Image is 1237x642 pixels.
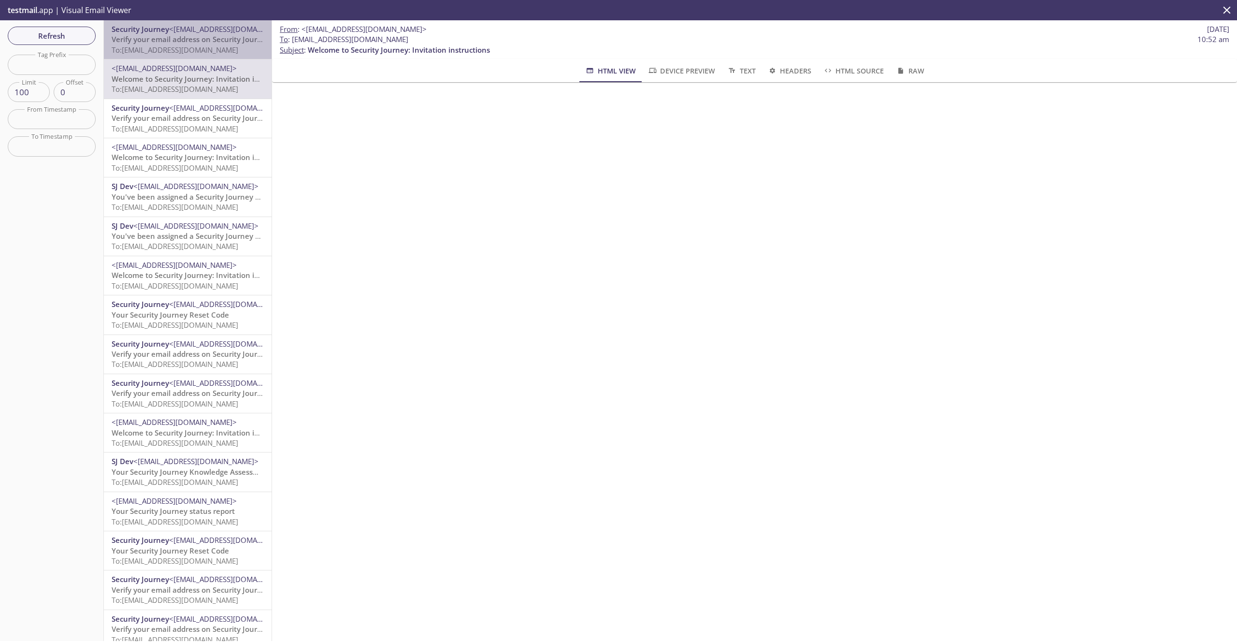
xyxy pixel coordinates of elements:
div: SJ Dev<[EMAIL_ADDRESS][DOMAIN_NAME]>You've been assigned a Security Journey Knowledge AssessmentT... [104,177,272,216]
span: To: [EMAIL_ADDRESS][DOMAIN_NAME] [112,281,238,291]
p: : [280,34,1229,55]
span: <[EMAIL_ADDRESS][DOMAIN_NAME]> [169,24,294,34]
span: You've been assigned a Security Journey Knowledge Assessment [112,231,337,241]
span: Refresh [15,29,88,42]
span: Welcome to Security Journey: Invitation instructions [308,45,490,55]
span: To: [EMAIL_ADDRESS][DOMAIN_NAME] [112,438,238,448]
span: SJ Dev [112,181,133,191]
span: <[EMAIL_ADDRESS][DOMAIN_NAME]> [112,496,237,506]
span: SJ Dev [112,456,133,466]
span: To: [EMAIL_ADDRESS][DOMAIN_NAME] [112,517,238,526]
span: To: [EMAIL_ADDRESS][DOMAIN_NAME] [112,45,238,55]
span: Security Journey [112,299,169,309]
span: Text [727,65,755,77]
span: <[EMAIL_ADDRESS][DOMAIN_NAME]> [169,299,294,309]
span: Security Journey [112,614,169,624]
span: Security Journey [112,535,169,545]
span: 10:52 am [1197,34,1229,44]
span: Your Security Journey status report [112,506,235,516]
span: : [EMAIL_ADDRESS][DOMAIN_NAME] [280,34,408,44]
span: Security Journey [112,24,169,34]
span: Raw [895,65,924,77]
span: Your Security Journey Knowledge Assessment is Waiting [112,467,307,477]
span: [DATE] [1207,24,1229,34]
span: To: [EMAIL_ADDRESS][DOMAIN_NAME] [112,399,238,409]
span: You've been assigned a Security Journey Knowledge Assessment [112,192,337,202]
span: Your Security Journey Reset Code [112,310,229,320]
div: Security Journey<[EMAIL_ADDRESS][DOMAIN_NAME]>Verify your email address on Security JourneyTo:[EM... [104,374,272,413]
span: <[EMAIL_ADDRESS][DOMAIN_NAME]> [112,417,237,427]
span: Welcome to Security Journey: Invitation instructions [112,270,294,280]
span: <[EMAIL_ADDRESS][DOMAIN_NAME]> [112,63,237,73]
span: Welcome to Security Journey: Invitation instructions [112,74,294,84]
span: To: [EMAIL_ADDRESS][DOMAIN_NAME] [112,124,238,133]
div: <[EMAIL_ADDRESS][DOMAIN_NAME]>Welcome to Security Journey: Invitation instructionsTo:[EMAIL_ADDRE... [104,413,272,452]
span: Security Journey [112,378,169,388]
span: <[EMAIL_ADDRESS][DOMAIN_NAME]> [169,339,294,349]
button: Refresh [8,27,96,45]
span: <[EMAIL_ADDRESS][DOMAIN_NAME]> [169,535,294,545]
span: <[EMAIL_ADDRESS][DOMAIN_NAME]> [112,142,237,152]
span: Subject [280,45,304,55]
span: To: [EMAIL_ADDRESS][DOMAIN_NAME] [112,163,238,173]
span: HTML Source [823,65,884,77]
span: <[EMAIL_ADDRESS][DOMAIN_NAME]> [112,260,237,270]
div: <[EMAIL_ADDRESS][DOMAIN_NAME]>Welcome to Security Journey: Invitation instructionsTo:[EMAIL_ADDRE... [104,59,272,98]
span: To: [EMAIL_ADDRESS][DOMAIN_NAME] [112,556,238,566]
span: <[EMAIL_ADDRESS][DOMAIN_NAME]> [169,103,294,113]
span: Security Journey [112,103,169,113]
span: To: [EMAIL_ADDRESS][DOMAIN_NAME] [112,202,238,212]
span: SJ Dev [112,221,133,231]
span: To: [EMAIL_ADDRESS][DOMAIN_NAME] [112,241,238,251]
span: <[EMAIL_ADDRESS][DOMAIN_NAME]> [169,378,294,388]
div: Security Journey<[EMAIL_ADDRESS][DOMAIN_NAME]>Verify your email address on Security JourneyTo:[EM... [104,335,272,374]
span: Your Security Journey Reset Code [112,546,229,555]
span: : [280,24,427,34]
span: To: [EMAIL_ADDRESS][DOMAIN_NAME] [112,320,238,330]
span: Verify your email address on Security Journey [112,349,270,359]
span: Verify your email address on Security Journey [112,388,270,398]
span: <[EMAIL_ADDRESS][DOMAIN_NAME]> [302,24,427,34]
span: Verify your email address on Security Journey [112,624,270,634]
span: To: [EMAIL_ADDRESS][DOMAIN_NAME] [112,84,238,94]
span: testmail [8,5,37,15]
div: SJ Dev<[EMAIL_ADDRESS][DOMAIN_NAME]>You've been assigned a Security Journey Knowledge AssessmentT... [104,217,272,256]
span: HTML View [585,65,635,77]
span: Welcome to Security Journey: Invitation instructions [112,428,294,438]
span: To: [EMAIL_ADDRESS][DOMAIN_NAME] [112,595,238,605]
div: Security Journey<[EMAIL_ADDRESS][DOMAIN_NAME]>Your Security Journey Reset CodeTo:[EMAIL_ADDRESS][... [104,531,272,570]
div: Security Journey<[EMAIL_ADDRESS][DOMAIN_NAME]>Your Security Journey Reset CodeTo:[EMAIL_ADDRESS][... [104,295,272,334]
span: Welcome to Security Journey: Invitation instructions [112,152,294,162]
span: To [280,34,288,44]
span: Security Journey [112,574,169,584]
span: From [280,24,298,34]
div: <[EMAIL_ADDRESS][DOMAIN_NAME]>Welcome to Security Journey: Invitation instructionsTo:[EMAIL_ADDRE... [104,256,272,295]
span: <[EMAIL_ADDRESS][DOMAIN_NAME]> [133,456,259,466]
span: Security Journey [112,339,169,349]
span: <[EMAIL_ADDRESS][DOMAIN_NAME]> [133,181,259,191]
div: <[EMAIL_ADDRESS][DOMAIN_NAME]>Your Security Journey status reportTo:[EMAIL_ADDRESS][DOMAIN_NAME] [104,492,272,531]
span: <[EMAIL_ADDRESS][DOMAIN_NAME]> [169,614,294,624]
span: To: [EMAIL_ADDRESS][DOMAIN_NAME] [112,477,238,487]
span: <[EMAIL_ADDRESS][DOMAIN_NAME]> [133,221,259,231]
div: Security Journey<[EMAIL_ADDRESS][DOMAIN_NAME]>Verify your email address on Security JourneyTo:[EM... [104,20,272,59]
div: Security Journey<[EMAIL_ADDRESS][DOMAIN_NAME]>Verify your email address on Security JourneyTo:[EM... [104,570,272,609]
div: <[EMAIL_ADDRESS][DOMAIN_NAME]>Welcome to Security Journey: Invitation instructionsTo:[EMAIL_ADDRE... [104,138,272,177]
span: Verify your email address on Security Journey [112,585,270,595]
span: <[EMAIL_ADDRESS][DOMAIN_NAME]> [169,574,294,584]
span: Device Preview [647,65,715,77]
span: To: [EMAIL_ADDRESS][DOMAIN_NAME] [112,359,238,369]
span: Verify your email address on Security Journey [112,113,270,123]
div: Security Journey<[EMAIL_ADDRESS][DOMAIN_NAME]>Verify your email address on Security JourneyTo:[EM... [104,99,272,138]
span: Verify your email address on Security Journey [112,34,270,44]
div: SJ Dev<[EMAIL_ADDRESS][DOMAIN_NAME]>Your Security Journey Knowledge Assessment is WaitingTo:[EMAI... [104,452,272,491]
span: Headers [767,65,811,77]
